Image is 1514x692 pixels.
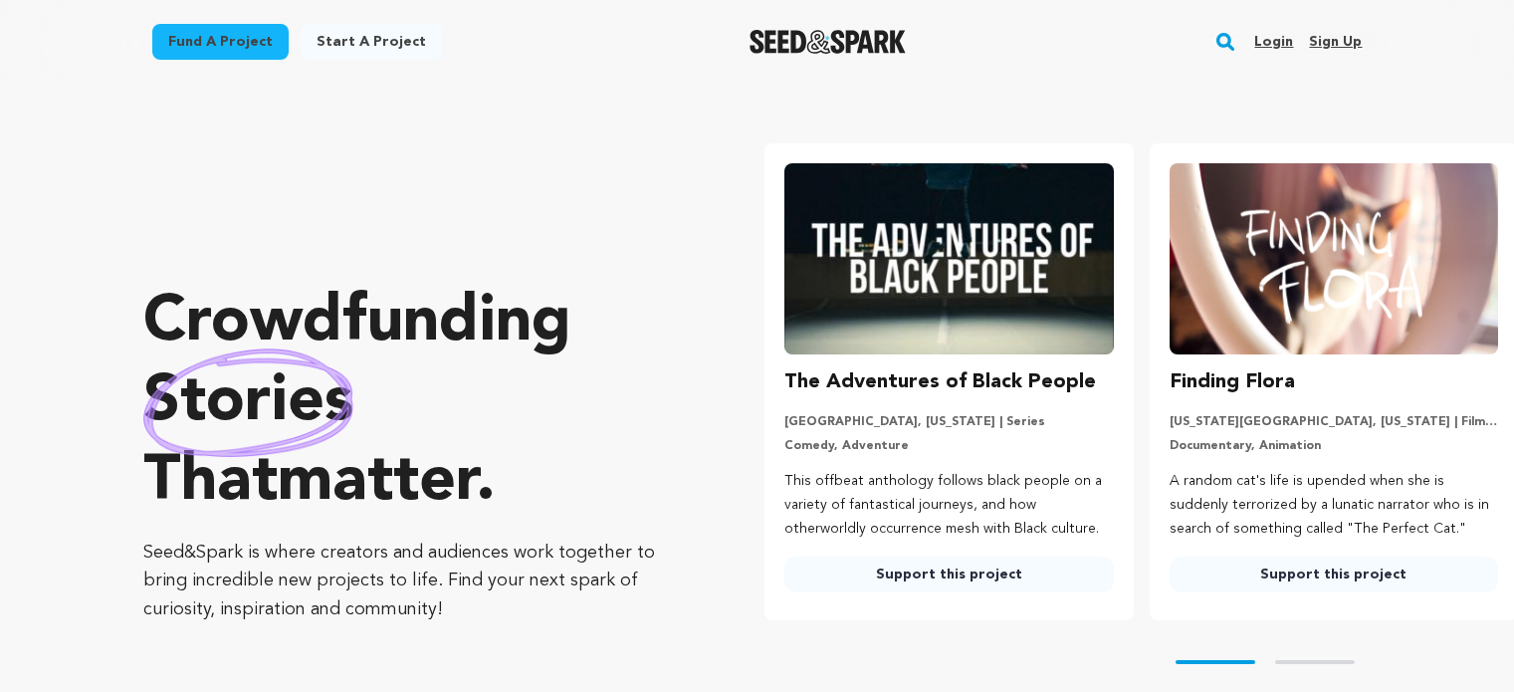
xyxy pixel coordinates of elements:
p: Documentary, Animation [1170,438,1498,454]
img: Finding Flora image [1170,163,1498,354]
a: Login [1254,26,1293,58]
p: This offbeat anthology follows black people on a variety of fantastical journeys, and how otherwo... [784,470,1113,541]
img: hand sketched image [143,348,353,457]
a: Support this project [1170,557,1498,592]
span: matter [278,451,476,515]
a: Sign up [1309,26,1362,58]
p: [GEOGRAPHIC_DATA], [US_STATE] | Series [784,414,1113,430]
p: Seed&Spark is where creators and audiences work together to bring incredible new projects to life... [143,539,685,624]
a: Start a project [301,24,442,60]
p: Comedy, Adventure [784,438,1113,454]
a: Seed&Spark Homepage [750,30,906,54]
a: Support this project [784,557,1113,592]
p: [US_STATE][GEOGRAPHIC_DATA], [US_STATE] | Film Short [1170,414,1498,430]
h3: Finding Flora [1170,366,1295,398]
p: Crowdfunding that . [143,284,685,523]
img: Seed&Spark Logo Dark Mode [750,30,906,54]
img: The Adventures of Black People image [784,163,1113,354]
a: Fund a project [152,24,289,60]
h3: The Adventures of Black People [784,366,1096,398]
p: A random cat's life is upended when she is suddenly terrorized by a lunatic narrator who is in se... [1170,470,1498,541]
